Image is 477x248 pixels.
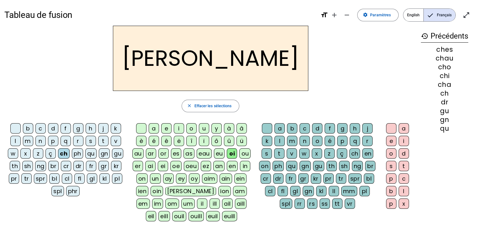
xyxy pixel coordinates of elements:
[350,123,360,134] div: h
[98,136,109,146] div: t
[325,123,335,134] div: f
[236,136,247,146] div: ü
[303,186,314,196] div: gn
[61,136,71,146] div: q
[111,136,121,146] div: v
[399,148,409,159] div: d
[273,173,284,184] div: dr
[194,103,231,109] span: Effacer les sélections
[86,161,96,171] div: fr
[362,123,373,134] div: j
[218,186,231,196] div: ion
[320,11,328,19] mat-icon: format_size
[73,161,84,171] div: dr
[22,161,33,171] div: sh
[274,136,285,146] div: l
[188,211,204,221] div: ouill
[273,161,284,171] div: ph
[4,6,316,24] h1: Tableau de fusion
[421,125,468,132] div: qu
[386,173,396,184] div: p
[386,136,396,146] div: e
[66,186,80,196] div: phr
[337,123,347,134] div: g
[403,9,423,21] span: English
[183,148,194,159] div: as
[10,136,21,146] div: l
[23,136,33,146] div: m
[224,123,234,134] div: à
[165,198,179,209] div: om
[9,173,19,184] div: pr
[222,198,232,209] div: ail
[222,211,237,221] div: euill
[48,123,58,134] div: d
[73,123,83,134] div: g
[182,100,240,112] button: Effacer les sélections
[298,173,309,184] div: gr
[421,32,428,40] mat-icon: history
[146,211,156,221] div: eil
[287,136,297,146] div: m
[8,148,18,159] div: w
[184,161,199,171] div: oeu
[326,161,337,171] div: th
[363,13,368,18] mat-icon: settings
[111,161,121,171] div: kr
[236,123,247,134] div: â
[152,198,163,209] div: im
[362,148,373,159] div: en
[239,148,251,159] div: ou
[189,173,200,184] div: oy
[399,173,409,184] div: c
[58,148,70,159] div: ch
[158,161,168,171] div: ei
[211,136,222,146] div: ô
[98,161,109,171] div: gr
[113,26,308,91] h2: [PERSON_NAME]
[197,198,207,209] div: il
[99,148,110,159] div: gn
[307,198,317,209] div: rs
[227,161,238,171] div: en
[158,211,170,221] div: eill
[86,123,96,134] div: h
[199,136,209,146] div: ï
[359,186,370,196] div: pl
[186,136,197,146] div: î
[350,136,360,146] div: q
[386,148,396,159] div: o
[87,173,97,184] div: gl
[234,173,246,184] div: ein
[61,123,71,134] div: f
[345,198,355,209] div: vr
[227,148,237,159] div: oi
[213,161,225,171] div: an
[34,173,47,184] div: spr
[323,173,334,184] div: pr
[262,136,272,146] div: k
[280,198,292,209] div: spl
[421,116,468,123] div: gn
[287,148,297,159] div: v
[86,136,96,146] div: s
[161,136,172,146] div: ê
[365,161,375,171] div: br
[171,148,182,159] div: es
[399,161,409,171] div: t
[403,8,456,22] mat-button-toggle-group: Language selection
[399,123,409,134] div: a
[163,173,174,184] div: ay
[197,148,211,159] div: eau
[421,64,468,70] div: cho
[48,161,59,171] div: br
[421,55,468,61] div: chau
[261,173,271,184] div: cr
[181,198,195,209] div: um
[72,148,83,159] div: ph
[421,30,468,43] h3: Précédents
[386,198,396,209] div: p
[146,148,156,159] div: ar
[174,123,184,134] div: i
[330,11,338,19] mat-icon: add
